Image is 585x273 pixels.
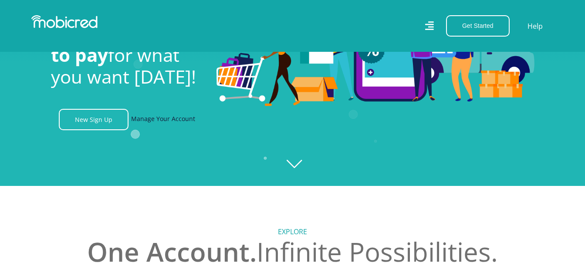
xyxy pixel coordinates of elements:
[31,15,98,28] img: Mobicred
[51,228,534,236] h5: Explore
[59,109,128,130] a: New Sign Up
[446,15,510,37] button: Get Started
[51,236,534,267] h2: Infinite Possibilities.
[87,234,257,270] span: One Account.
[131,109,195,130] a: Manage Your Account
[527,20,543,32] a: Help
